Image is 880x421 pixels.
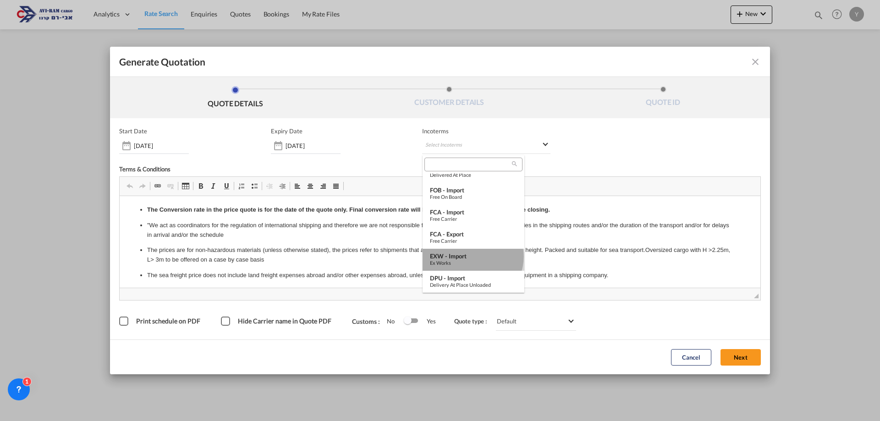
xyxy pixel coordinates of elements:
div: FCA - export [430,230,517,238]
div: EXW - import [430,252,517,260]
p: "We act as coordinators for the regulation of international shipping and therefore we are not res... [27,25,613,44]
p: The sea freight price does not include land freight expenses abroad and/or other expenses abroad,... [27,75,613,84]
strong: The Conversion rate in the price quote is for the date of the quote only. Final conversion rate w... [27,10,430,17]
p: The sea transport prices are subject to the prices of the shipping companies and may change accor... [27,90,613,100]
div: Delivered at Place [430,172,517,178]
div: Delivery at Place Unloaded [430,282,517,288]
md-icon: icon-magnify [511,160,518,167]
div: DPU - import [430,274,517,282]
p: The prices are for non-hazardous materials (unless otherwise stated), the prices refer to shipmen... [27,49,613,69]
div: Free Carrier [430,238,517,244]
div: Free Carrier [430,216,517,222]
div: FOB - import [430,186,517,194]
div: FCA - import [430,208,517,216]
div: Ex Works [430,260,517,266]
div: Free on Board [430,194,517,200]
